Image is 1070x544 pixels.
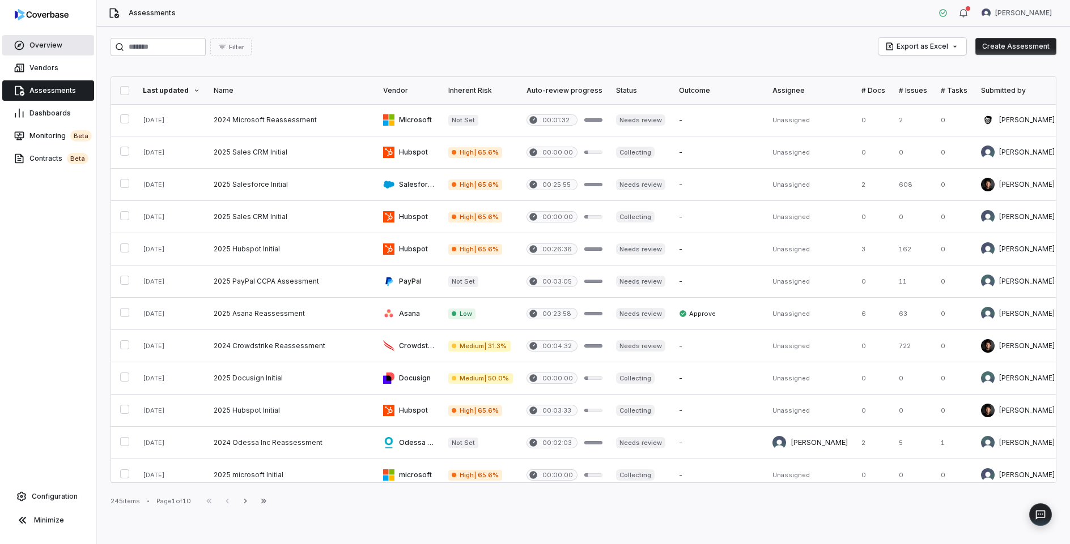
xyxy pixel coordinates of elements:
[29,130,92,142] span: Monitoring
[995,8,1052,18] span: [PERSON_NAME]
[672,201,766,233] td: -
[878,38,966,55] button: Export as Excel
[214,86,370,95] div: Name
[383,86,435,95] div: Vendor
[672,136,766,169] td: -
[899,86,927,95] div: # Issues
[143,86,200,95] div: Last updated
[672,265,766,298] td: -
[975,38,1056,55] button: Create Assessment
[29,153,88,164] span: Contracts
[32,492,78,501] span: Configuration
[981,307,995,320] img: Zi Chong Kao avatar
[982,8,991,18] img: Amanda Pettenati avatar
[29,63,58,72] span: Vendors
[29,86,76,95] span: Assessments
[156,497,191,506] div: Page 1 of 10
[29,41,62,50] span: Overview
[772,436,786,449] img: Lili Jiang avatar
[672,330,766,362] td: -
[229,43,244,52] span: Filter
[111,497,140,506] div: 245 items
[672,459,766,491] td: -
[975,5,1059,22] button: Amanda Pettenati avatar[PERSON_NAME]
[616,86,665,95] div: Status
[981,178,995,191] img: Clarence Chio avatar
[772,86,848,95] div: Assignee
[5,486,92,507] a: Configuration
[2,80,94,101] a: Assessments
[147,497,150,505] div: •
[981,113,995,127] img: Gus Cuddy avatar
[672,104,766,136] td: -
[2,126,94,146] a: Monitoringbeta
[679,86,759,95] div: Outcome
[526,86,602,95] div: Auto-review progress
[34,516,64,525] span: Minimize
[941,86,967,95] div: # Tasks
[981,339,995,353] img: Clarence Chio avatar
[5,509,92,532] button: Minimize
[981,242,995,256] img: Brian Ball avatar
[2,103,94,123] a: Dashboards
[2,58,94,78] a: Vendors
[981,371,995,385] img: Gage Krause avatar
[448,86,512,95] div: Inherent Risk
[210,38,252,55] button: Filter
[70,130,92,142] span: beta
[672,169,766,201] td: -
[15,9,69,20] img: Coverbase logo
[981,275,995,288] img: Zi Chong Kao avatar
[981,468,995,482] img: Brian Ball avatar
[2,148,94,169] a: Contractsbeta
[129,8,175,18] span: Assessments
[67,153,88,164] span: beta
[981,145,995,159] img: Brian Ball avatar
[2,35,94,55] a: Overview
[672,427,766,459] td: -
[672,362,766,395] td: -
[981,210,995,224] img: Brian Ball avatar
[672,395,766,427] td: -
[672,233,766,265] td: -
[861,86,885,95] div: # Docs
[981,436,995,449] img: Zi Chong Kao avatar
[29,109,71,118] span: Dashboards
[981,404,995,417] img: Clarence Chio avatar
